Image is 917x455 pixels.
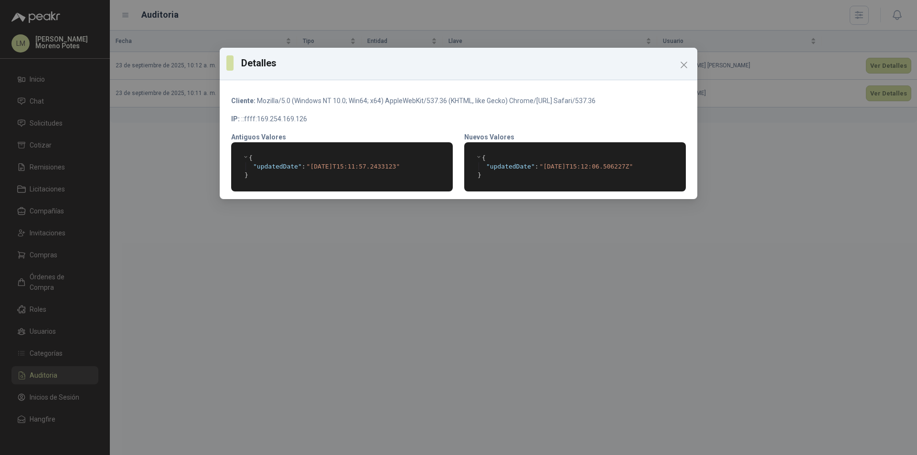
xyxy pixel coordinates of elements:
span: " [396,163,400,170]
p: Mozilla/5.0 (Windows NT 10.0; Win64; x64) AppleWebKit/537.36 (KHTML, like Gecko) Chrome/[URL] Saf... [231,95,686,106]
span: " [486,163,490,170]
span: } [245,171,248,179]
span: : [535,163,539,170]
span: updatedDate [257,163,298,170]
span: updatedDate [490,163,531,170]
p: ::ffff:169.254.169.126 [231,114,686,124]
span: { [249,154,253,162]
b: Cliente: [231,97,256,105]
span: " [253,163,257,170]
span: " [531,163,535,170]
b: Nuevos Valores [464,133,514,141]
span: " [540,163,544,170]
span: " [629,163,633,170]
span: } [478,171,481,179]
span: [DATE]T15:12:06.506227Z [543,163,629,170]
b: IP: [231,115,240,123]
button: Close [676,57,692,73]
h3: Detalles [241,56,691,70]
span: " [307,163,310,170]
span: { [482,154,486,162]
span: " [298,163,302,170]
span: : [302,163,306,170]
b: Antiguos Valores [231,133,286,141]
span: [DATE]T15:11:57.2433123 [310,163,396,170]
